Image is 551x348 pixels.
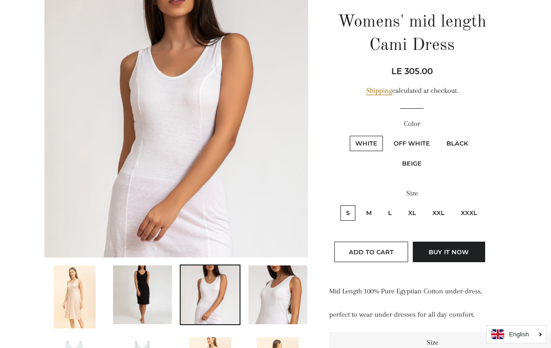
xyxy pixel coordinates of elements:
[382,205,397,221] label: L
[329,85,495,97] div: calculated at checkout.
[113,265,172,324] img: Load image into Gallery viewer, Womens&#39; mid length Cami Dress
[360,205,377,221] label: M
[403,205,422,221] label: XL
[413,242,485,262] button: Buy it now
[248,265,307,324] img: Load image into Gallery viewer, Womens&#39; mid length Cami Dress
[441,136,473,151] label: Black
[350,136,383,151] label: White
[491,329,541,339] a: English
[349,248,394,256] span: Add to Cart
[329,118,495,130] label: Color
[181,265,240,324] img: Load image into Gallery viewer, Womens&#39; mid length Cami Dress
[54,265,96,328] img: Load image into Gallery viewer, Womens&#39; mid length Cami Dress
[329,285,495,297] p: Mid Length 100% Pure Egyptian Cotton under-dress,
[388,136,436,151] label: Off White
[329,188,495,199] label: Size
[427,205,450,221] label: XXL
[329,309,495,320] p: perfect to wear under dresses for all day comfort.
[391,66,433,77] span: LE 305.00
[329,11,495,58] h1: Womens' mid length Cami Dress
[334,242,408,262] button: Add to Cart
[455,205,483,221] label: XXXL
[396,156,427,171] label: Beige
[509,331,529,337] i: English
[340,205,355,221] label: S
[366,86,392,95] a: Shipping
